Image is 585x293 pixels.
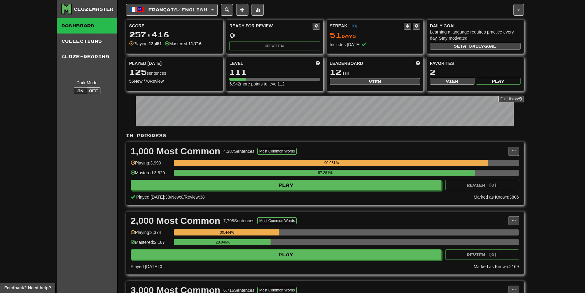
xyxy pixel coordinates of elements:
button: View [430,78,474,85]
div: 2 [430,68,521,76]
span: Played [DATE]: 38 [136,195,170,200]
button: Play [131,180,442,190]
a: Collections [57,34,117,49]
a: Dashboard [57,18,117,34]
button: Review (0) [445,249,519,260]
p: In Progress [126,133,524,139]
div: 111 [229,68,320,76]
span: Score more points to level up [316,60,320,66]
span: Played [DATE]: 0 [131,264,162,269]
div: 87.281% [176,170,475,176]
div: 90.951% [176,160,488,166]
div: Marked as Known: 3806 [474,194,519,200]
button: Review (0) [445,180,519,190]
span: Review: 38 [185,195,205,200]
button: Play [131,249,442,260]
div: Favorites [430,60,521,66]
button: Most Common Words [257,148,297,155]
span: This week in points, UTC [416,60,420,66]
div: Day s [330,31,420,39]
button: View [330,78,420,85]
a: Full History [498,96,524,102]
button: Français/English [126,4,218,16]
div: Daily Goal [430,23,521,29]
span: Played [DATE] [129,60,162,66]
div: Mastered: 3,829 [131,170,171,180]
div: Clozemaster [74,6,114,12]
button: Search sentences [221,4,233,16]
div: 257,416 [129,31,220,38]
div: th [330,68,420,76]
strong: 55 [129,79,134,84]
span: New: 0 [171,195,184,200]
div: Includes [DATE]! [330,42,420,48]
div: 6,942 more points to level 112 [229,81,320,87]
div: Score [129,23,220,29]
span: 125 [129,68,147,76]
span: 51 [330,31,341,39]
a: (+03) [349,24,357,28]
div: 28.046% [176,239,271,245]
button: Most Common Words [257,217,297,224]
div: New / Review [129,78,220,84]
div: Streak [330,23,404,29]
div: Dark Mode [61,80,113,86]
div: sentences [129,68,220,76]
button: Review [229,41,320,50]
div: Marked as Known: 2169 [474,263,519,270]
span: 12 [330,68,341,76]
button: Off [87,87,100,94]
div: Playing: 3,990 [131,160,171,170]
strong: 70 [145,79,150,84]
div: 0 [229,31,320,39]
div: Learning a language requires practice every day. Stay motivated! [430,29,521,41]
button: Seta dailygoal [430,43,521,49]
span: / [170,195,171,200]
div: 30.444% [176,229,279,236]
button: Play [476,78,521,85]
span: / [183,195,185,200]
button: On [74,87,87,94]
span: Leaderboard [330,60,363,66]
div: Ready for Review [229,23,313,29]
div: 1,000 Most Common [131,147,220,156]
div: Mastered: 2,187 [131,239,171,249]
div: 4,387 Sentences [223,148,254,154]
div: Playing: [129,41,162,47]
div: 7,798 Sentences [223,218,254,224]
div: Playing: 2,374 [131,229,171,240]
button: Add sentence to collection [236,4,248,16]
span: Open feedback widget [4,285,51,291]
a: Cloze-Reading [57,49,117,64]
span: Level [229,60,243,66]
span: Français / English [148,7,207,12]
strong: 12,451 [149,41,162,46]
div: 2,000 Most Common [131,216,220,225]
span: a daily [463,44,484,48]
button: More stats [252,4,264,16]
strong: 11,716 [188,41,201,46]
div: Mastered: [165,41,201,47]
